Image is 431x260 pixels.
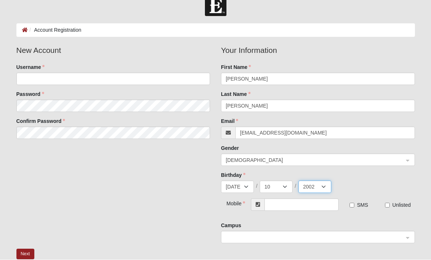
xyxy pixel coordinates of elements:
[221,91,251,98] label: Last Name
[16,91,44,98] label: Password
[221,199,237,207] div: Mobile
[221,118,238,125] label: Email
[221,45,415,57] legend: Your Information
[221,145,239,152] label: Gender
[226,156,404,164] span: Male
[392,202,411,208] span: Unlisted
[16,64,45,71] label: Username
[385,203,390,208] input: Unlisted
[256,183,258,190] span: /
[16,45,210,57] legend: New Account
[221,222,241,229] label: Campus
[16,249,34,260] button: Next
[357,202,368,208] span: SMS
[221,64,251,71] label: First Name
[221,172,245,179] label: Birthday
[350,203,354,208] input: SMS
[295,183,296,190] span: /
[28,27,81,34] li: Account Registration
[16,118,65,125] label: Confirm Password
